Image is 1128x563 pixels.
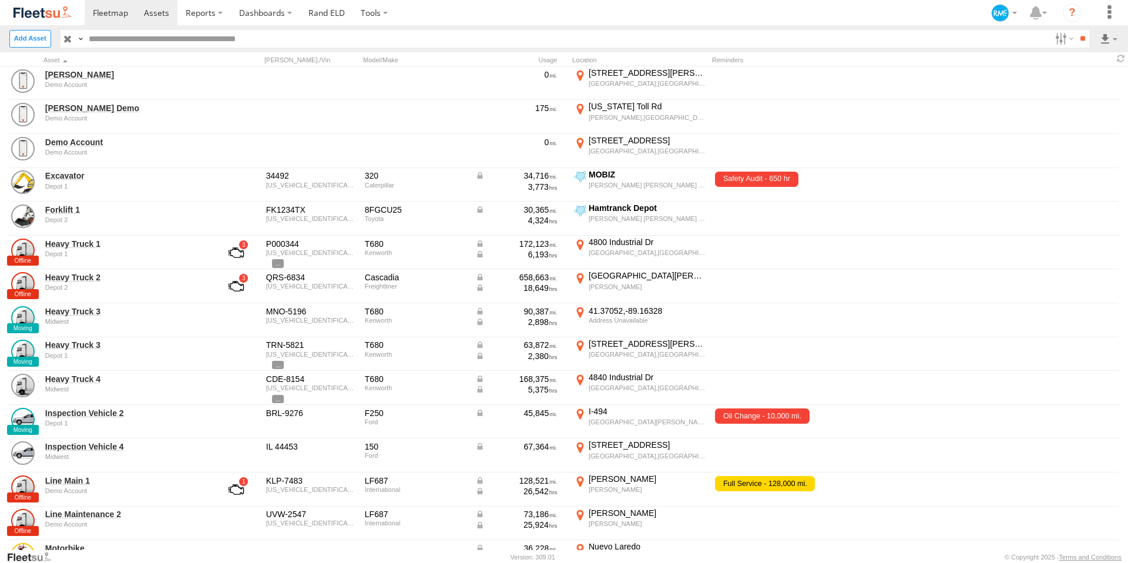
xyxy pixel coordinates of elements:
[572,237,707,269] label: Click to View Current Location
[266,306,357,317] div: MNO-5196
[589,249,706,257] div: [GEOGRAPHIC_DATA],[GEOGRAPHIC_DATA]
[45,306,206,317] a: Heavy Truck 3
[365,384,467,391] div: Kenworth
[45,183,206,190] div: undefined
[511,554,555,561] div: Version: 309.01
[266,520,357,527] div: 3HSDJAPR4FN666679
[589,147,706,155] div: [GEOGRAPHIC_DATA],[GEOGRAPHIC_DATA]
[589,541,706,552] div: Nuevo Laredo
[266,170,357,181] div: 34492
[266,317,357,324] div: 1XKYDP9X8PJ265791
[589,485,706,494] div: [PERSON_NAME]
[363,56,469,64] div: Model/Make
[475,374,558,384] div: Data from Vehicle CANbus
[9,30,51,47] label: Create New Asset
[475,170,558,181] div: Data from Vehicle CANbus
[572,339,707,370] label: Click to View Current Location
[11,137,35,160] a: View Asset Details
[572,440,707,471] label: Click to View Current Location
[272,361,284,369] span: View Asset Details to show all tags
[475,69,558,80] div: 0
[1050,30,1076,47] label: Search Filter Options
[365,205,467,215] div: 8FGCU25
[45,509,206,520] a: Line Maintenance 2
[715,172,798,187] span: Safety Audit - 650 hr
[589,474,706,484] div: [PERSON_NAME]
[475,205,558,215] div: Data from Vehicle CANbus
[1005,554,1122,561] div: © Copyright 2025 -
[589,350,706,358] div: [GEOGRAPHIC_DATA],[GEOGRAPHIC_DATA]
[365,306,467,317] div: T680
[589,372,706,383] div: 4840 Industrial Dr
[589,440,706,450] div: [STREET_ADDRESS]
[475,340,558,350] div: Data from Vehicle CANbus
[572,169,707,201] label: Click to View Current Location
[45,420,206,427] div: undefined
[45,441,206,452] a: Inspection Vehicle 4
[572,135,707,167] label: Click to View Current Location
[45,543,206,554] a: Motorbike
[45,103,206,113] a: [PERSON_NAME] Demo
[214,239,258,267] a: View Asset with Fault/s
[45,239,206,249] a: Heavy Truck 1
[589,283,706,291] div: [PERSON_NAME]
[45,216,206,223] div: undefined
[266,351,357,358] div: 1XKYDP9X6PJ265787
[266,374,357,384] div: CDE-8154
[75,30,85,47] label: Search Query
[11,374,35,397] a: View Asset Details
[45,205,206,215] a: Forklift 1
[365,317,467,324] div: Kenworth
[589,508,706,518] div: [PERSON_NAME]
[475,283,558,293] div: Data from Vehicle CANbus
[365,408,467,418] div: F250
[266,408,357,418] div: BRL-9276
[11,69,35,93] a: View Asset Details
[475,306,558,317] div: Data from Vehicle CANbus
[475,137,558,148] div: 0
[266,340,357,350] div: TRN-5821
[365,239,467,249] div: T680
[45,170,206,181] a: Excavator
[572,304,707,336] label: Click to View Current Location
[589,135,706,146] div: [STREET_ADDRESS]
[365,486,467,493] div: International
[365,374,467,384] div: T680
[266,384,357,391] div: 1XKYDP9X6PJ265790
[11,475,35,499] a: View Asset Details
[45,475,206,486] a: Line Main 1
[45,115,206,122] div: undefined
[45,521,206,528] div: undefined
[475,182,558,192] div: 3,773
[266,249,357,256] div: 1XKYDP9XXPJ265789
[589,113,706,122] div: [PERSON_NAME],[GEOGRAPHIC_DATA]
[45,250,206,257] div: undefined
[365,249,467,256] div: Kenworth
[11,340,35,363] a: View Asset Details
[266,182,357,189] div: 1XP5DB9X2XN491467
[11,408,35,431] a: View Asset Details
[589,101,706,112] div: [US_STATE] Toll Rd
[272,259,284,267] span: View Asset Details to show all tags
[475,475,558,486] div: Data from Vehicle CANbus
[11,239,35,262] a: View Asset Details
[266,486,357,493] div: 3HSDJAPR5FN666688
[365,452,467,459] div: Ford
[987,4,1021,22] div: Demo Account
[45,453,206,460] div: undefined
[475,520,558,530] div: Data from Vehicle CANbus
[572,68,707,99] label: Click to View Current Location
[45,149,206,156] div: undefined
[572,474,707,505] label: Click to View Current Location
[11,103,35,126] a: View Asset Details
[365,520,467,527] div: International
[475,509,558,520] div: Data from Vehicle CANbus
[589,306,625,316] span: 41.37052
[272,395,284,403] span: View Asset Details to show all tags
[11,170,35,194] a: View Asset Details
[45,487,206,494] div: undefined
[11,441,35,465] a: View Asset Details
[475,408,558,418] div: Data from Vehicle CANbus
[1099,30,1119,47] label: Export results as...
[1059,554,1122,561] a: Terms and Conditions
